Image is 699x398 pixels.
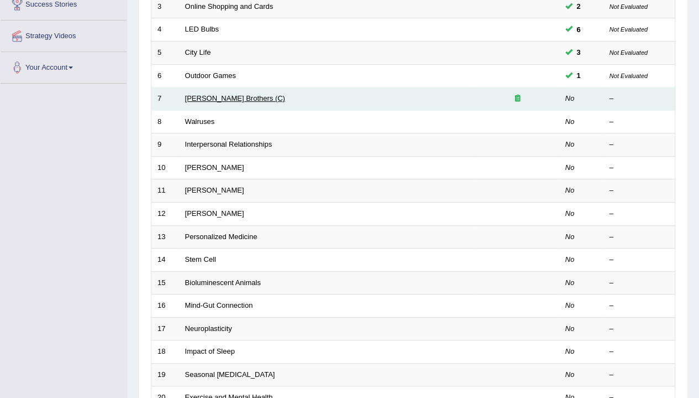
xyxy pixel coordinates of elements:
[609,232,669,242] div: –
[151,179,179,203] td: 11
[151,271,179,294] td: 15
[565,117,575,126] em: No
[151,363,179,386] td: 19
[482,94,553,104] div: Exam occurring question
[609,347,669,357] div: –
[572,70,585,81] span: You can still take this question
[185,71,236,80] a: Outdoor Games
[185,25,219,33] a: LED Bulbs
[185,232,257,241] a: Personalized Medicine
[185,255,216,263] a: Stem Cell
[185,94,285,102] a: [PERSON_NAME] Brothers (C)
[185,163,244,172] a: [PERSON_NAME]
[609,139,669,150] div: –
[151,87,179,111] td: 7
[185,347,235,355] a: Impact of Sleep
[151,64,179,87] td: 6
[185,2,274,11] a: Online Shopping and Cards
[609,3,648,10] small: Not Evaluated
[151,156,179,179] td: 10
[151,249,179,272] td: 14
[609,185,669,196] div: –
[185,186,244,194] a: [PERSON_NAME]
[565,209,575,218] em: No
[609,49,648,56] small: Not Evaluated
[151,18,179,42] td: 4
[565,140,575,148] em: No
[609,370,669,380] div: –
[609,301,669,311] div: –
[1,20,127,48] a: Strategy Videos
[185,370,275,379] a: Seasonal [MEDICAL_DATA]
[565,347,575,355] em: No
[565,301,575,309] em: No
[185,117,215,126] a: Walruses
[151,340,179,364] td: 18
[151,110,179,133] td: 8
[185,140,272,148] a: Interpersonal Relationships
[151,42,179,65] td: 5
[565,94,575,102] em: No
[151,225,179,249] td: 13
[609,278,669,288] div: –
[609,163,669,173] div: –
[185,301,253,309] a: Mind-Gut Connection
[572,46,585,58] span: You can still take this question
[185,278,261,287] a: Bioluminescent Animals
[565,232,575,241] em: No
[609,255,669,265] div: –
[185,209,244,218] a: [PERSON_NAME]
[565,163,575,172] em: No
[572,24,585,35] span: You can still take this question
[185,324,232,333] a: Neuroplasticity
[151,202,179,225] td: 12
[151,133,179,157] td: 9
[609,324,669,334] div: –
[609,209,669,219] div: –
[609,117,669,127] div: –
[565,370,575,379] em: No
[565,255,575,263] em: No
[609,26,648,33] small: Not Evaluated
[1,52,127,80] a: Your Account
[609,73,648,79] small: Not Evaluated
[565,324,575,333] em: No
[565,278,575,287] em: No
[609,94,669,104] div: –
[151,294,179,318] td: 16
[151,317,179,340] td: 17
[185,48,211,56] a: City Life
[572,1,585,12] span: You can still take this question
[565,186,575,194] em: No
